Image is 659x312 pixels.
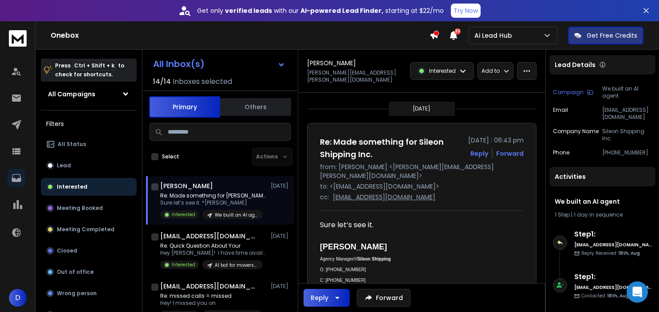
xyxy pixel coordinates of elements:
[555,211,650,218] div: |
[451,4,481,18] button: Try Now
[271,233,291,240] p: [DATE]
[333,193,435,201] p: [EMAIL_ADDRESS][DOMAIN_NAME]
[454,6,478,15] p: Try Now
[413,105,430,112] p: [DATE]
[160,300,263,307] p: Hey! I missed you on
[41,157,137,174] button: Lead
[357,289,410,307] button: Forward
[357,257,391,261] font: Sileon Shipping
[220,97,291,117] button: Others
[225,6,272,15] strong: verified leads
[271,182,291,190] p: [DATE]
[41,242,137,260] button: Closed
[470,149,488,158] button: Reply
[607,292,629,299] span: 18th, Aug
[41,199,137,217] button: Meeting Booked
[55,61,124,79] p: Press to check for shortcuts.
[160,192,267,199] p: Re: Made something for [PERSON_NAME]
[160,242,267,249] p: Re: Quick Question About Your
[320,278,366,283] font: C: [PHONE_NUMBER]
[496,149,524,158] div: Forward
[553,128,599,142] p: Company Name
[454,28,461,35] span: 33
[51,30,430,41] h1: Onebox
[618,250,640,257] span: 18th, Aug
[160,292,263,300] p: Re: missed calls = missed
[304,289,350,307] button: Reply
[160,282,258,291] h1: [EMAIL_ADDRESS][DOMAIN_NAME]
[41,221,137,238] button: Meeting Completed
[568,27,643,44] button: Get Free Credits
[173,76,232,87] h3: Inboxes selected
[602,85,652,99] p: We built an AI agent
[627,281,648,303] div: Open Intercom Messenger
[57,290,97,297] p: Wrong person
[429,67,456,75] p: Interested
[549,167,655,186] div: Activities
[41,284,137,302] button: Wrong person
[162,153,179,160] label: Select
[57,205,103,212] p: Meeting Booked
[41,118,137,130] h3: Filters
[160,232,258,241] h1: [EMAIL_ADDRESS][DOMAIN_NAME]
[153,59,205,68] h1: All Inbox(s)
[553,89,584,96] p: Campaign
[271,283,291,290] p: [DATE]
[574,284,652,291] h6: [EMAIL_ADDRESS][DOMAIN_NAME]
[320,136,463,161] h1: Re: Made something for Sileon Shipping Inc.
[149,96,220,118] button: Primary
[587,31,637,40] p: Get Free Credits
[153,76,171,87] span: 14 / 14
[172,211,195,218] p: Interested
[9,289,27,307] button: D
[41,178,137,196] button: Interested
[307,59,356,67] h1: [PERSON_NAME]
[468,136,524,145] p: [DATE] : 06:43 pm
[555,60,596,69] p: Lead Details
[602,149,652,156] p: [PHONE_NUMBER]
[41,263,137,281] button: Out of office
[553,85,593,99] button: Campaign
[57,226,114,233] p: Meeting Completed
[481,67,500,75] p: Add to
[311,293,328,302] div: Reply
[602,128,652,142] p: Sileon Shipping Inc.
[57,269,94,276] p: Out of office
[553,149,569,156] p: Phone
[320,257,357,261] font: Agency Manager///
[160,182,213,190] h1: [PERSON_NAME]
[320,267,366,272] span: O: [PHONE_NUMBER]
[307,69,405,83] p: [PERSON_NAME][EMAIL_ADDRESS][PERSON_NAME][DOMAIN_NAME]
[215,212,257,218] p: We built an AI agent
[58,141,86,148] p: All Status
[160,249,267,257] p: Hey [PERSON_NAME]! I have time available
[215,262,257,269] p: AI bot for movers MD
[197,6,444,15] p: Get only with our starting at $22/mo
[555,211,570,218] span: 1 Step
[9,30,27,47] img: logo
[300,6,383,15] strong: AI-powered Lead Finder,
[555,197,650,206] h1: We built an AI agent
[574,241,652,248] h6: [EMAIL_ADDRESS][DOMAIN_NAME]
[320,182,524,191] p: to: <[EMAIL_ADDRESS][DOMAIN_NAME]>
[172,261,195,268] p: Interested
[474,31,516,40] p: Ai Lead Hub
[581,292,629,299] p: Contacted
[57,183,87,190] p: Interested
[574,229,652,240] h6: Step 1 :
[160,199,267,206] p: Sure let’s see it. *[PERSON_NAME]
[320,162,524,180] p: from: [PERSON_NAME] <[PERSON_NAME][EMAIL_ADDRESS][PERSON_NAME][DOMAIN_NAME]>
[602,107,652,121] p: [EMAIL_ADDRESS][DOMAIN_NAME]
[320,242,387,251] b: [PERSON_NAME]
[320,193,329,201] p: cc:
[48,90,95,99] h1: All Campaigns
[581,250,640,257] p: Reply Received
[57,162,71,169] p: Lead
[41,85,137,103] button: All Campaigns
[146,55,292,73] button: All Inbox(s)
[73,60,116,71] span: Ctrl + Shift + k
[574,211,623,218] span: 1 day in sequence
